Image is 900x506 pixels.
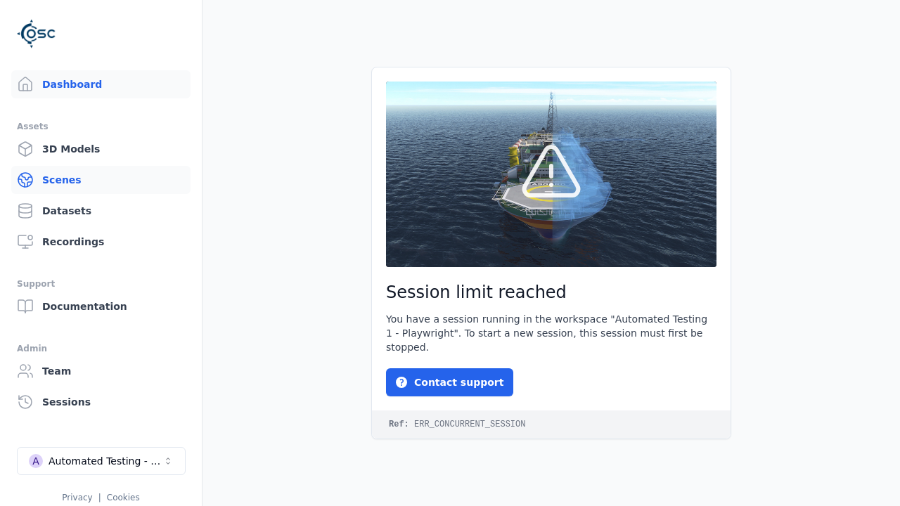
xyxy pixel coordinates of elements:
[107,493,140,502] a: Cookies
[386,281,716,304] h2: Session limit reached
[389,420,409,429] strong: Ref:
[29,454,43,468] div: A
[17,275,185,292] div: Support
[11,357,191,385] a: Team
[49,454,162,468] div: Automated Testing - Playwright
[11,166,191,194] a: Scenes
[11,388,191,416] a: Sessions
[386,312,716,354] div: You have a session running in the workspace "Automated Testing 1 - Playwright". To start a new se...
[372,410,731,439] code: ERR_CONCURRENT_SESSION
[11,197,191,225] a: Datasets
[17,14,56,53] img: Logo
[11,228,191,256] a: Recordings
[17,118,185,135] div: Assets
[11,292,191,320] a: Documentation
[11,70,191,98] a: Dashboard
[386,368,513,396] button: Contact support
[17,447,186,475] button: Select a workspace
[98,493,101,502] span: |
[62,493,92,502] a: Privacy
[17,340,185,357] div: Admin
[11,135,191,163] a: 3D Models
